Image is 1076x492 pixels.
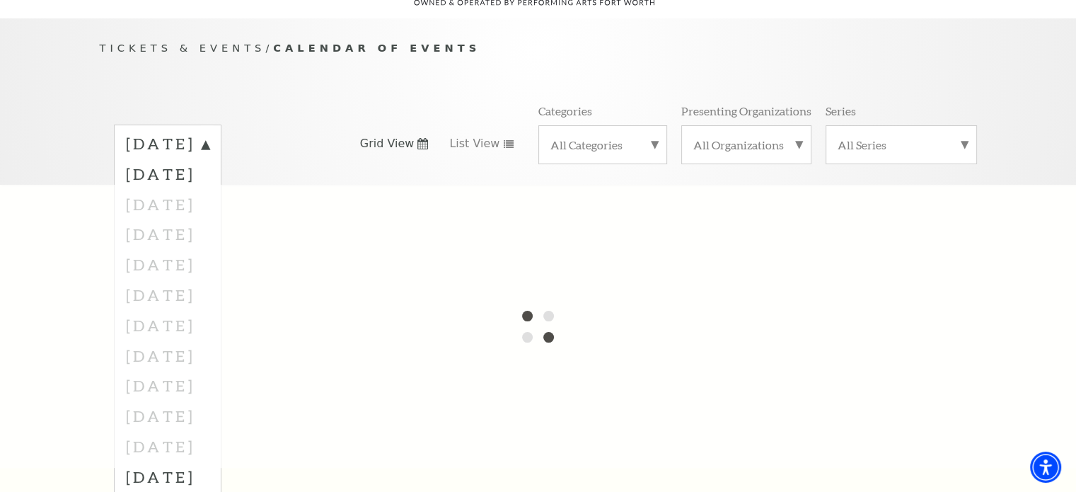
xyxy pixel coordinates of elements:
[550,137,655,152] label: All Categories
[273,42,480,54] span: Calendar of Events
[126,133,209,159] label: [DATE]
[681,103,811,118] p: Presenting Organizations
[693,137,799,152] label: All Organizations
[826,103,856,118] p: Series
[1030,452,1061,483] div: Accessibility Menu
[100,42,266,54] span: Tickets & Events
[126,462,209,492] label: [DATE]
[126,159,209,189] label: [DATE]
[838,137,965,152] label: All Series
[538,103,592,118] p: Categories
[360,136,415,151] span: Grid View
[449,136,499,151] span: List View
[100,40,977,57] p: /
